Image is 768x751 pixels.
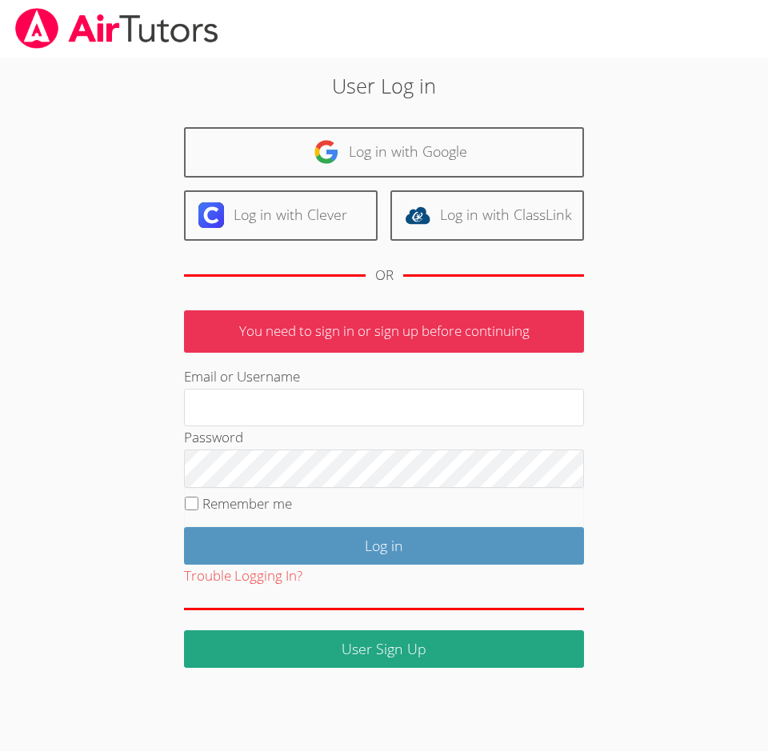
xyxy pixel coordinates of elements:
[202,494,292,513] label: Remember me
[314,139,339,165] img: google-logo-50288ca7cdecda66e5e0955fdab243c47b7ad437acaf1139b6f446037453330a.svg
[198,202,224,228] img: clever-logo-6eab21bc6e7a338710f1a6ff85c0baf02591cd810cc4098c63d3a4b26e2feb20.svg
[184,527,584,565] input: Log in
[184,428,243,446] label: Password
[390,190,584,241] a: Log in with ClassLink
[405,202,430,228] img: classlink-logo-d6bb404cc1216ec64c9a2012d9dc4662098be43eaf13dc465df04b49fa7ab582.svg
[184,127,584,178] a: Log in with Google
[184,565,302,588] button: Trouble Logging In?
[184,367,300,385] label: Email or Username
[184,190,378,241] a: Log in with Clever
[107,70,660,101] h2: User Log in
[375,264,394,287] div: OR
[184,630,584,668] a: User Sign Up
[184,310,584,353] p: You need to sign in or sign up before continuing
[14,8,220,49] img: airtutors_banner-c4298cdbf04f3fff15de1276eac7730deb9818008684d7c2e4769d2f7ddbe033.png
